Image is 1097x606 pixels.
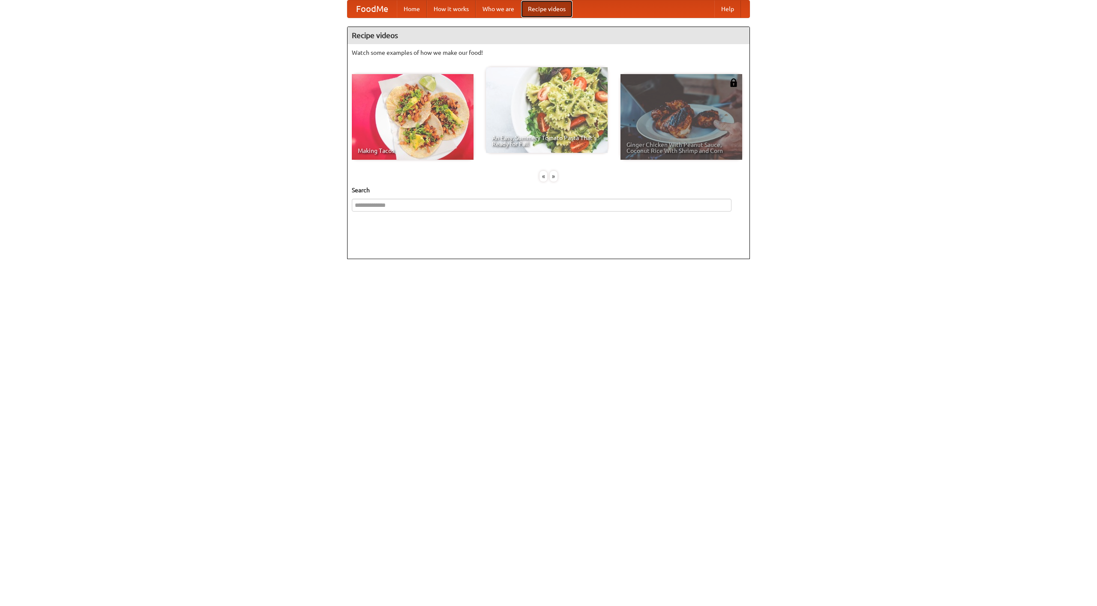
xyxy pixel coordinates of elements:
span: Making Tacos [358,148,468,154]
span: An Easy, Summery Tomato Pasta That's Ready for Fall [492,135,602,147]
div: » [550,171,557,182]
a: Recipe videos [521,0,572,18]
a: How it works [427,0,476,18]
a: FoodMe [348,0,397,18]
p: Watch some examples of how we make our food! [352,48,745,57]
a: An Easy, Summery Tomato Pasta That's Ready for Fall [486,67,608,153]
img: 483408.png [729,78,738,87]
a: Who we are [476,0,521,18]
a: Home [397,0,427,18]
div: « [540,171,547,182]
a: Making Tacos [352,74,474,160]
h4: Recipe videos [348,27,749,44]
a: Help [714,0,741,18]
h5: Search [352,186,745,194]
